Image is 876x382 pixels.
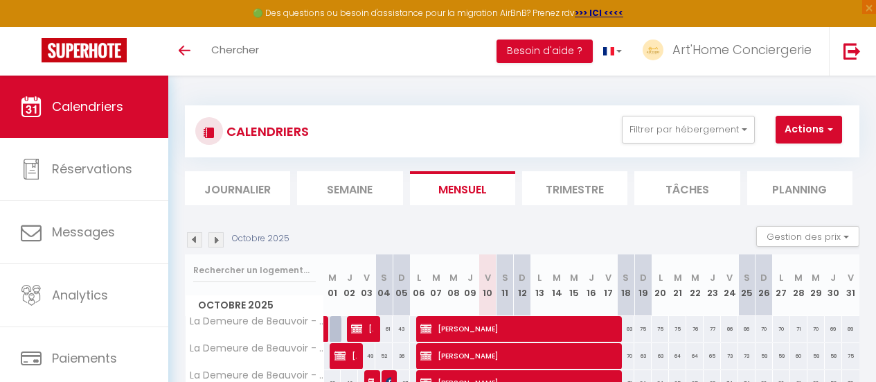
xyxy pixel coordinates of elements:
abbr: L [779,271,783,284]
div: 59 [807,343,825,369]
th: 27 [773,254,790,316]
abbr: J [589,271,594,284]
input: Rechercher un logement... [193,258,316,283]
th: 07 [427,254,445,316]
abbr: M [553,271,561,284]
img: logout [843,42,861,60]
abbr: V [726,271,733,284]
abbr: M [432,271,440,284]
li: Tâches [634,171,740,205]
span: Art'Home Conciergerie [672,41,812,58]
abbr: V [485,271,491,284]
th: 02 [341,254,358,316]
div: 60 [790,343,807,369]
span: La Demeure de Beauvoir - Le Renaissance [188,316,326,327]
abbr: S [623,271,629,284]
th: 15 [566,254,583,316]
p: Octobre 2025 [232,232,289,245]
th: 16 [583,254,600,316]
abbr: M [812,271,820,284]
th: 14 [548,254,566,316]
span: [PERSON_NAME] [420,342,609,369]
th: 28 [790,254,807,316]
li: Semaine [297,171,402,205]
th: 03 [358,254,375,316]
div: 76 [686,316,704,342]
div: 52 [375,343,393,369]
abbr: M [449,271,458,284]
button: Besoin d'aide ? [497,40,593,63]
th: 24 [721,254,738,316]
a: Chercher [201,27,269,76]
div: 89 [842,316,859,342]
li: Mensuel [410,171,515,205]
abbr: V [605,271,611,284]
img: Super Booking [42,38,127,62]
a: >>> ICI <<<< [575,7,623,19]
div: 65 [704,343,721,369]
div: 63 [634,343,652,369]
div: 71 [790,316,807,342]
div: 69 [825,316,842,342]
div: 36 [393,343,410,369]
div: 49 [358,343,375,369]
div: 75 [842,343,859,369]
abbr: M [691,271,699,284]
abbr: M [328,271,337,284]
abbr: M [794,271,803,284]
div: 70 [773,316,790,342]
button: Gestion des prix [756,226,859,247]
div: 61 [375,316,393,342]
span: La Demeure de Beauvoir - Le Médicis [188,343,326,354]
h3: CALENDRIERS [223,116,309,147]
th: 12 [514,254,531,316]
abbr: S [744,271,750,284]
span: Paiements [52,349,117,367]
div: 86 [721,316,738,342]
a: ... Art'Home Conciergerie [632,27,829,76]
th: 25 [738,254,756,316]
abbr: J [347,271,352,284]
span: Analytics [52,286,108,304]
abbr: V [364,271,370,284]
th: 19 [634,254,652,316]
th: 26 [756,254,773,316]
button: Actions [776,116,842,144]
div: 70 [756,316,773,342]
th: 18 [617,254,634,316]
th: 22 [686,254,704,316]
span: Chercher [211,42,259,57]
th: 11 [497,254,514,316]
th: 21 [669,254,686,316]
th: 08 [445,254,462,316]
div: 73 [738,343,756,369]
th: 05 [393,254,410,316]
span: [PERSON_NAME] [420,315,609,342]
div: 75 [634,316,652,342]
abbr: V [848,271,854,284]
span: La Demeure de Beauvoir - Le Fleur de Lys [188,370,326,381]
div: 43 [393,316,410,342]
abbr: M [570,271,578,284]
span: [PERSON_NAME] [351,315,373,342]
th: 13 [531,254,548,316]
img: ... [643,40,663,60]
th: 31 [842,254,859,316]
abbr: J [710,271,715,284]
div: 75 [652,316,669,342]
div: 58 [825,343,842,369]
th: 17 [600,254,618,316]
abbr: L [659,271,663,284]
span: Calendriers [52,98,123,115]
span: [PERSON_NAME] [334,342,357,369]
abbr: D [760,271,767,284]
div: 75 [669,316,686,342]
abbr: L [417,271,421,284]
span: Réservations [52,160,132,177]
div: 59 [773,343,790,369]
th: 30 [825,254,842,316]
div: 73 [721,343,738,369]
abbr: S [381,271,387,284]
div: 86 [738,316,756,342]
